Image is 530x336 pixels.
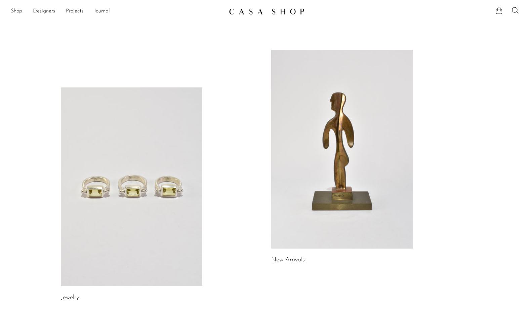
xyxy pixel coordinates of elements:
nav: Desktop navigation [11,6,223,17]
ul: NEW HEADER MENU [11,6,223,17]
a: Journal [94,7,110,16]
a: New Arrivals [271,257,305,263]
a: Shop [11,7,22,16]
a: Projects [66,7,83,16]
a: Jewelry [61,295,79,301]
a: Designers [33,7,55,16]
